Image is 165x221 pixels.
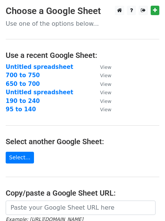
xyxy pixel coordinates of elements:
[100,73,111,78] small: View
[93,106,111,113] a: View
[6,64,73,70] a: Untitled spreadsheet
[6,98,40,104] a: 190 to 240
[6,188,159,198] h4: Copy/paste a Google Sheet URL:
[100,64,111,70] small: View
[6,20,159,28] p: Use one of the options below...
[6,51,159,60] h4: Use a recent Google Sheet:
[6,72,40,79] a: 700 to 750
[100,81,111,87] small: View
[93,89,111,96] a: View
[6,6,159,17] h3: Choose a Google Sheet
[6,89,73,96] a: Untitled spreadsheet
[100,98,111,104] small: View
[6,137,159,146] h4: Select another Google Sheet:
[100,90,111,95] small: View
[6,152,34,163] a: Select...
[93,81,111,87] a: View
[93,72,111,79] a: View
[6,201,156,215] input: Paste your Google Sheet URL here
[6,81,40,87] a: 650 to 700
[100,107,111,112] small: View
[93,64,111,70] a: View
[6,106,36,113] a: 95 to 140
[93,98,111,104] a: View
